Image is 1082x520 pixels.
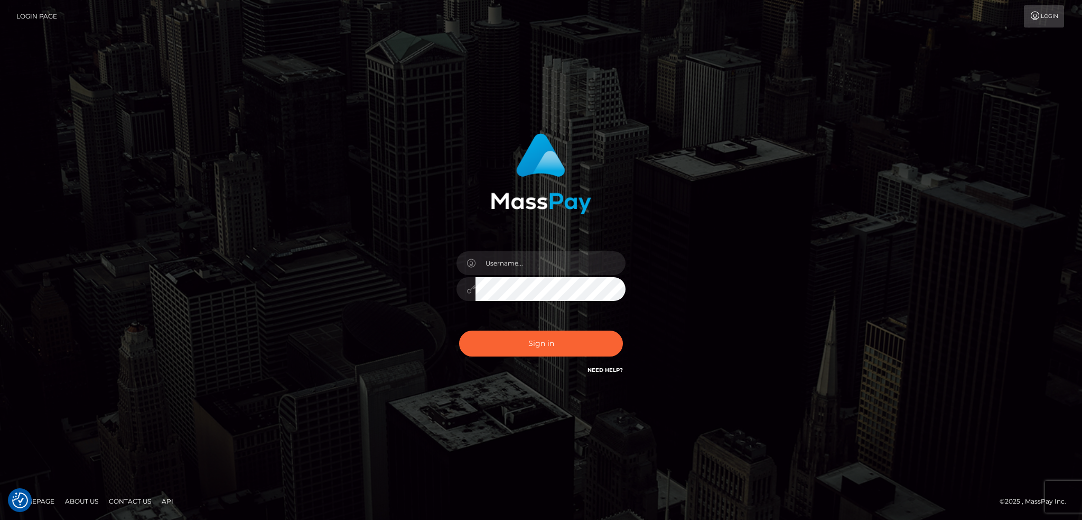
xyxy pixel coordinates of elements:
[459,331,623,357] button: Sign in
[157,493,178,509] a: API
[491,133,591,214] img: MassPay Login
[12,492,28,508] button: Consent Preferences
[1000,496,1074,507] div: © 2025 , MassPay Inc.
[1024,5,1064,28] a: Login
[475,251,626,275] input: Username...
[587,367,623,373] a: Need Help?
[105,493,155,509] a: Contact Us
[12,492,28,508] img: Revisit consent button
[61,493,102,509] a: About Us
[16,5,57,28] a: Login Page
[12,493,59,509] a: Homepage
